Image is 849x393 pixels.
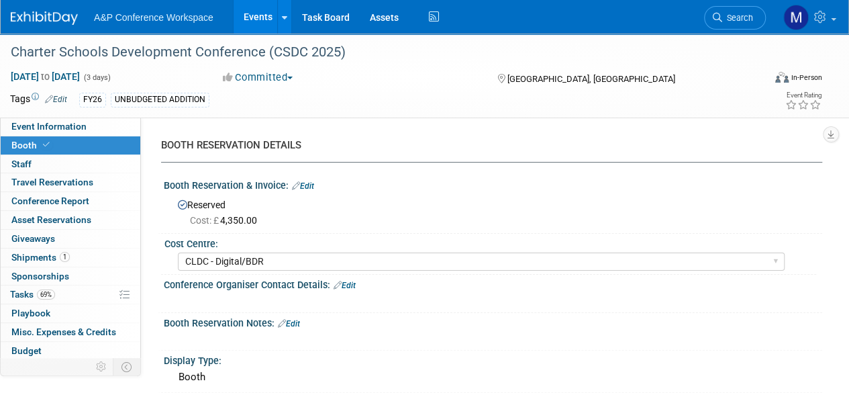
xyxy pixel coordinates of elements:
div: Reserved [174,195,812,227]
img: Format-Inperson.png [775,72,789,83]
a: Staff [1,155,140,173]
td: Tags [10,92,67,107]
span: Cost: £ [190,215,220,226]
span: Budget [11,345,42,356]
span: [GEOGRAPHIC_DATA], [GEOGRAPHIC_DATA] [507,74,675,84]
span: Travel Reservations [11,177,93,187]
span: Sponsorships [11,271,69,281]
td: Personalize Event Tab Strip [90,358,113,376]
span: Playbook [11,308,50,318]
span: Booth [11,140,52,150]
div: Booth Reservation Notes: [164,313,822,331]
span: 1 [60,252,70,262]
a: Edit [278,319,300,329]
a: Booth [1,136,140,155]
a: Misc. Expenses & Credits [1,323,140,341]
div: Display Type: [164,351,822,367]
td: Toggle Event Tabs [113,358,141,376]
span: Event Information [11,121,87,132]
div: Event Rating [785,92,821,99]
div: Event Format [703,70,822,90]
div: Charter Schools Development Conference (CSDC 2025) [6,40,753,64]
span: (3 days) [83,73,111,82]
a: Search [704,6,766,30]
span: to [39,71,52,82]
span: Tasks [10,289,55,300]
span: 4,350.00 [190,215,262,226]
a: Conference Report [1,192,140,210]
a: Sponsorships [1,267,140,286]
span: Staff [11,159,32,169]
a: Tasks69% [1,286,140,304]
div: Cost Centre: [164,234,816,251]
span: Conference Report [11,195,89,206]
span: Search [722,13,753,23]
button: Committed [218,71,298,85]
a: Asset Reservations [1,211,140,229]
a: Edit [292,181,314,191]
img: ExhibitDay [11,11,78,25]
div: In-Person [791,73,822,83]
i: Booth reservation complete [43,141,50,148]
div: FY26 [79,93,106,107]
div: Booth [174,367,812,388]
span: Misc. Expenses & Credits [11,326,116,337]
a: Shipments1 [1,249,140,267]
a: Budget [1,342,140,360]
div: Booth Reservation & Invoice: [164,175,822,193]
a: Edit [45,95,67,104]
a: Giveaways [1,230,140,248]
span: Giveaways [11,233,55,244]
span: A&P Conference Workspace [94,12,213,23]
span: [DATE] [DATE] [10,71,81,83]
a: Travel Reservations [1,173,140,191]
a: Event Information [1,118,140,136]
div: Conference Organiser Contact Details: [164,275,822,292]
a: Playbook [1,304,140,322]
div: BOOTH RESERVATION DETAILS [161,138,812,152]
span: Asset Reservations [11,214,91,225]
span: Shipments [11,252,70,263]
span: 69% [37,290,55,300]
img: Mark Strong [783,5,809,30]
div: UNBUDGETED ADDITION [111,93,209,107]
a: Edit [334,281,356,290]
